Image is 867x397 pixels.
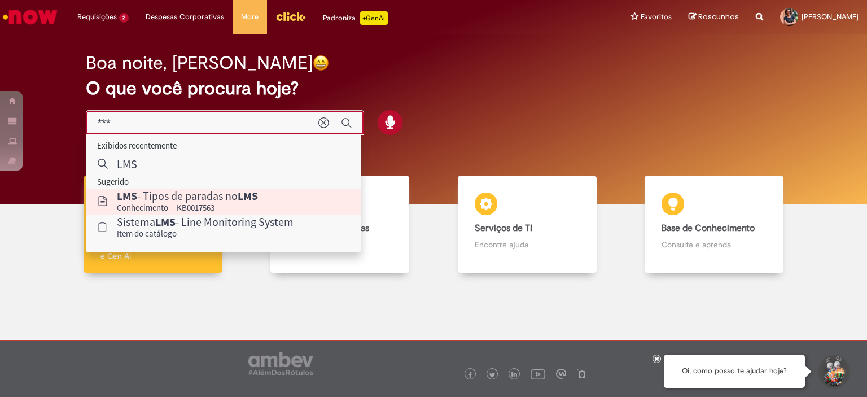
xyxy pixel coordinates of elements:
[621,176,808,273] a: Base de Conhecimento Consulte e aprenda
[511,372,517,378] img: logo_footer_linkedin.png
[146,11,224,23] span: Despesas Corporativas
[86,53,313,73] h2: Boa noite, [PERSON_NAME]
[323,11,388,25] div: Padroniza
[641,11,672,23] span: Favoritos
[531,367,545,381] img: logo_footer_youtube.png
[475,223,532,234] b: Serviços de TI
[489,372,495,378] img: logo_footer_twitter.png
[313,55,329,71] img: happy-face.png
[59,176,247,273] a: Tirar dúvidas Tirar dúvidas com Lupi Assist e Gen Ai
[475,239,580,250] p: Encontre ajuda
[662,239,767,250] p: Consulte e aprenda
[248,352,313,375] img: logo_footer_ambev_rotulo_gray.png
[275,8,306,25] img: click_logo_yellow_360x200.png
[664,355,805,388] div: Oi, como posso te ajudar hoje?
[662,223,755,234] b: Base de Conhecimento
[467,372,473,378] img: logo_footer_facebook.png
[802,12,859,21] span: [PERSON_NAME]
[86,78,782,98] h2: O que você procura hoje?
[360,11,388,25] p: +GenAi
[119,13,129,23] span: 2
[689,12,739,23] a: Rascunhos
[1,6,59,28] img: ServiceNow
[577,369,587,379] img: logo_footer_naosei.png
[816,355,850,389] button: Iniciar Conversa de Suporte
[77,11,117,23] span: Requisições
[556,369,566,379] img: logo_footer_workplace.png
[433,176,621,273] a: Serviços de TI Encontre ajuda
[241,11,259,23] span: More
[698,11,739,22] span: Rascunhos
